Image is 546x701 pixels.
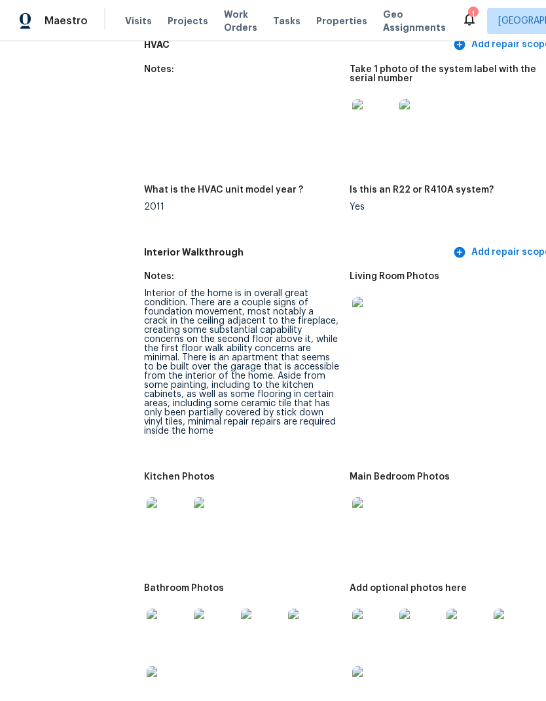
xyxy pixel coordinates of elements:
h5: Take 1 photo of the system label with the serial number [350,65,545,83]
h5: Notes: [144,272,174,281]
h5: Notes: [144,65,174,74]
h5: Living Room Photos [350,272,439,281]
div: 2011 [144,202,339,212]
span: Tasks [273,16,300,26]
h5: HVAC [144,38,450,52]
span: Geo Assignments [383,8,446,34]
span: Maestro [45,14,88,28]
h5: Bathroom Photos [144,584,224,593]
h5: Add optional photos here [350,584,467,593]
h5: Interior Walkthrough [144,246,450,259]
div: Interior of the home is in overall great condition. There are a couple signs of foundation moveme... [144,289,339,436]
div: 1 [468,8,477,21]
h5: What is the HVAC unit model year ? [144,185,303,195]
span: Visits [125,14,152,28]
div: Yes [350,202,545,212]
span: Properties [316,14,367,28]
h5: Kitchen Photos [144,472,215,482]
h5: Is this an R22 or R410A system? [350,185,494,195]
span: Work Orders [224,8,257,34]
span: Projects [168,14,208,28]
h5: Main Bedroom Photos [350,472,450,482]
